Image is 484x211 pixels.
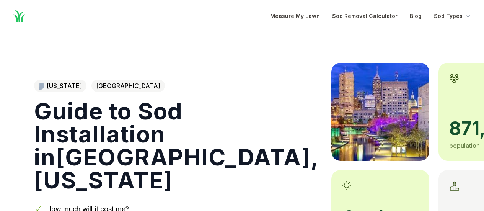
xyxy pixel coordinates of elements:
[410,11,422,21] a: Blog
[34,100,319,191] h1: Guide to Sod Installation in [GEOGRAPHIC_DATA] , [US_STATE]
[332,11,398,21] a: Sod Removal Calculator
[39,82,44,90] img: Indiana state outline
[91,80,165,92] span: [GEOGRAPHIC_DATA]
[434,11,472,21] button: Sod Types
[449,142,480,149] span: population
[270,11,320,21] a: Measure My Lawn
[331,63,429,161] img: A picture of Indianapolis
[34,80,86,92] a: [US_STATE]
